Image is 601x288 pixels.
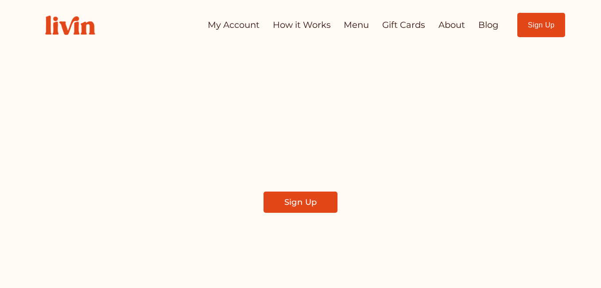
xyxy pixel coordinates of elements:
a: Sign Up [517,13,565,37]
a: About [438,16,465,34]
span: Find a local chef who prepares customized, healthy meals in your kitchen [159,139,442,177]
a: My Account [208,16,260,34]
a: Menu [344,16,369,34]
a: Sign Up [264,192,337,213]
a: How it Works [273,16,331,34]
a: Blog [478,16,498,34]
span: Take Back Your Evenings [124,85,477,125]
a: Gift Cards [382,16,425,34]
img: Livin [36,6,104,44]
